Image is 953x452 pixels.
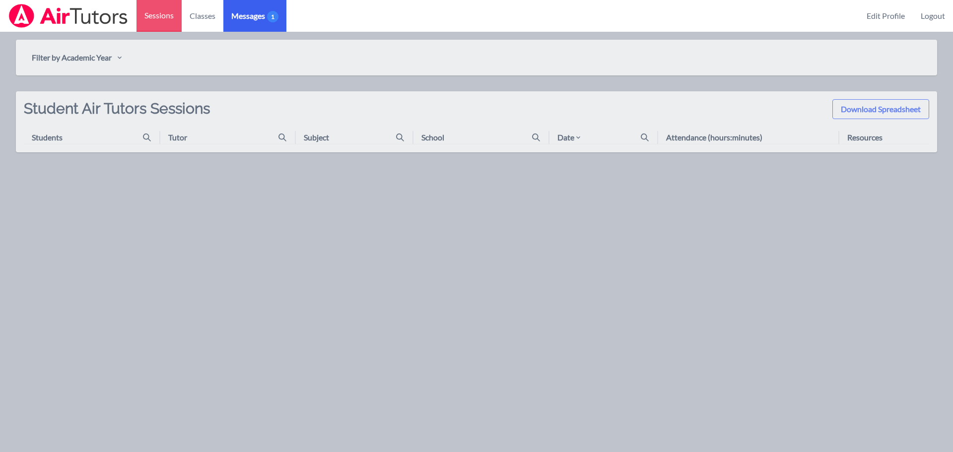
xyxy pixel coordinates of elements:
button: Download Spreadsheet [832,99,929,119]
div: Attendance (hours:minutes) [666,131,762,143]
div: Tutor [168,131,187,143]
img: Airtutors Logo [8,4,129,28]
div: Date [557,131,582,143]
div: Students [32,131,63,143]
div: School [421,131,444,143]
button: Filter by Academic Year [24,48,130,67]
div: Resources [847,131,883,143]
div: Subject [304,131,329,143]
span: 1 [267,11,278,22]
h2: Student Air Tutors Sessions [24,99,210,131]
span: Messages [231,10,278,22]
